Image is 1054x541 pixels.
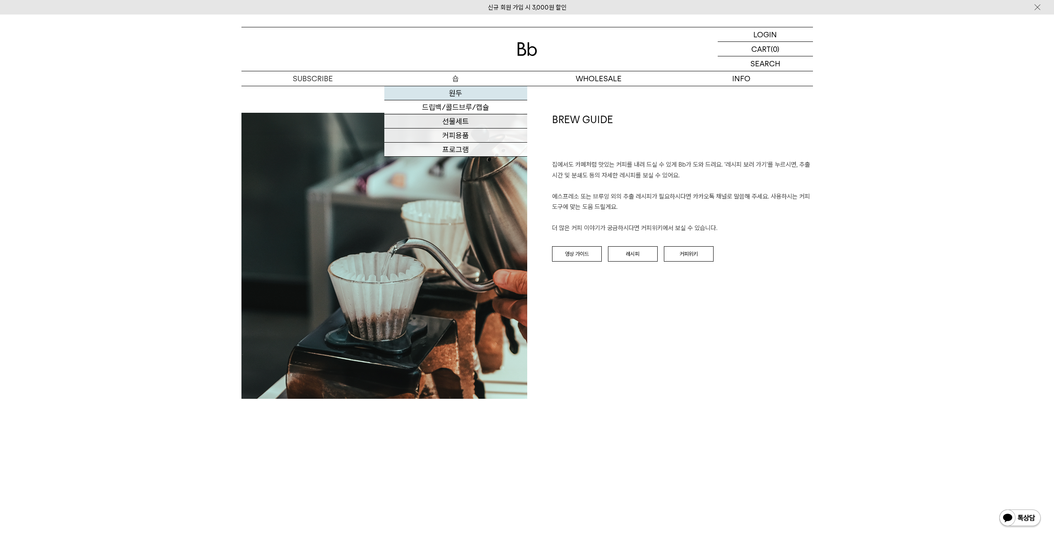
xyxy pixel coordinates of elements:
[670,71,813,86] p: INFO
[552,113,813,160] h1: BREW GUIDE
[384,100,527,114] a: 드립백/콜드브루/캡슐
[750,56,780,71] p: SEARCH
[718,42,813,56] a: CART (0)
[384,71,527,86] a: 숍
[771,42,779,56] p: (0)
[751,42,771,56] p: CART
[753,27,777,41] p: LOGIN
[384,143,527,157] a: 프로그램
[718,27,813,42] a: LOGIN
[241,71,384,86] a: SUBSCRIBE
[384,114,527,129] a: 선물세트
[517,42,537,56] img: 로고
[384,86,527,100] a: 원두
[241,113,527,399] img: a9080350f8f7d047e248a4ae6390d20f_153659.jpg
[999,509,1042,529] img: 카카오톡 채널 1:1 채팅 버튼
[608,246,658,262] a: 레시피
[384,129,527,143] a: 커피용품
[552,160,813,234] p: 집에서도 카페처럼 맛있는 커피를 내려 드실 ﻿수 있게 Bb가 도와 드려요. '레시피 보러 가기'를 누르시면, 추출 시간 및 분쇄도 등의 자세한 레시피를 보실 수 있어요. 에스...
[488,4,567,11] a: 신규 회원 가입 시 3,000원 할인
[527,71,670,86] p: WHOLESALE
[552,246,602,262] a: 영상 가이드
[664,246,714,262] a: 커피위키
